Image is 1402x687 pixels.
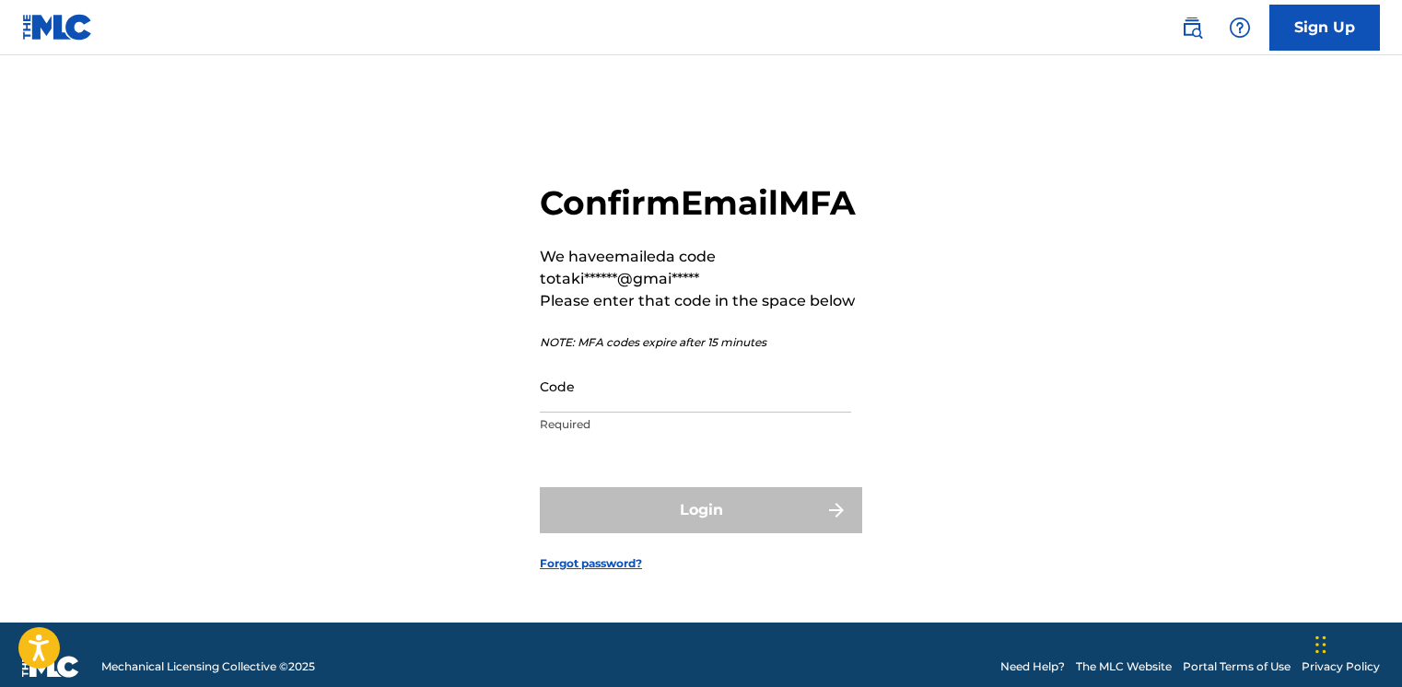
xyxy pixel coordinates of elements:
[1181,17,1203,39] img: search
[101,658,315,675] span: Mechanical Licensing Collective © 2025
[1269,5,1380,51] a: Sign Up
[540,290,862,312] p: Please enter that code in the space below
[1076,658,1172,675] a: The MLC Website
[1000,658,1065,675] a: Need Help?
[540,182,862,224] h2: Confirm Email MFA
[540,416,851,433] p: Required
[22,656,79,678] img: logo
[1315,617,1326,672] div: Drag
[540,555,642,572] a: Forgot password?
[1310,599,1402,687] iframe: Chat Widget
[1174,9,1210,46] a: Public Search
[1183,658,1291,675] a: Portal Terms of Use
[1229,17,1251,39] img: help
[1221,9,1258,46] div: Help
[540,334,862,351] p: NOTE: MFA codes expire after 15 minutes
[22,14,93,41] img: MLC Logo
[1302,658,1380,675] a: Privacy Policy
